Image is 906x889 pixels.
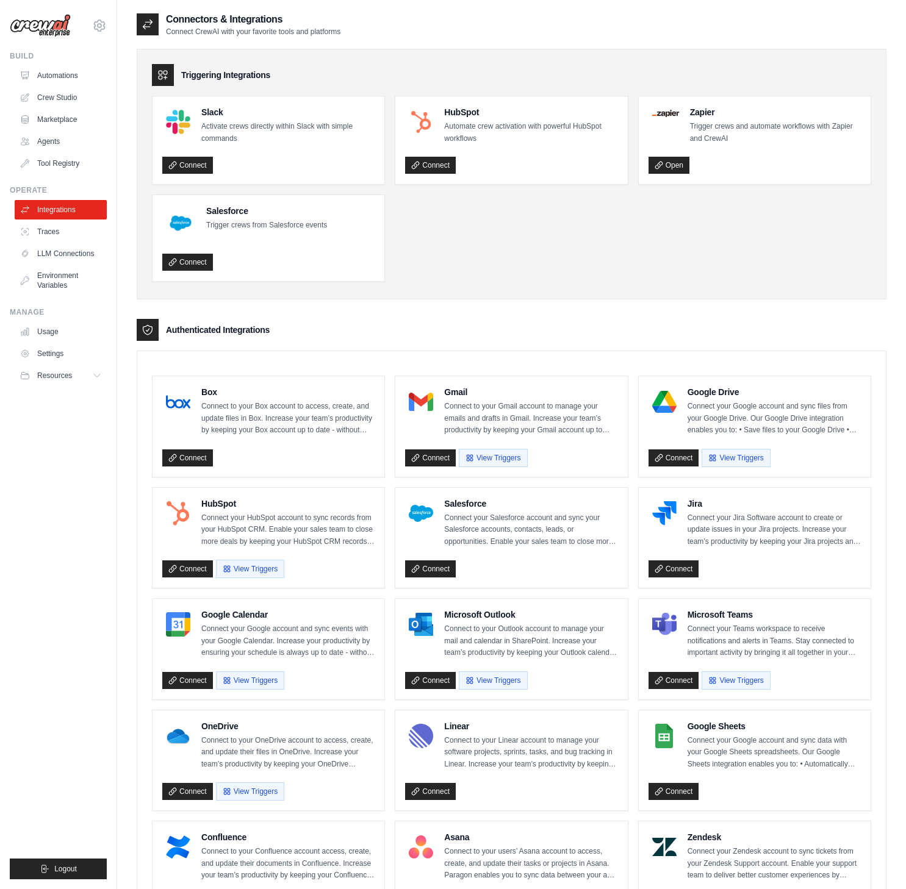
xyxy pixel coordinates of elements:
span: Resources [37,371,72,380]
a: Connect [405,449,456,466]
div: Build [10,51,107,61]
button: View Triggers [459,671,527,690]
a: Connect [162,672,213,689]
h4: Zendesk [688,831,861,843]
p: Connect your Zendesk account to sync tickets from your Zendesk Support account. Enable your suppo... [688,846,861,882]
img: Gmail Logo [409,390,433,414]
button: View Triggers [702,671,770,690]
h4: Box [201,386,375,398]
img: HubSpot Logo [166,501,190,526]
img: Salesforce Logo [166,209,195,238]
h3: Authenticated Integrations [166,324,270,336]
button: View Triggers [216,560,284,578]
p: Trigger crews from Salesforce events [206,220,327,232]
button: View Triggers [216,671,284,690]
h4: Salesforce [444,498,617,510]
a: Connect [405,157,456,174]
p: Connect to your Linear account to manage your software projects, sprints, tasks, and bug tracking... [444,735,617,771]
img: Slack Logo [166,110,190,134]
h4: Salesforce [206,205,327,217]
h4: Confluence [201,831,375,843]
img: Zendesk Logo [652,835,677,859]
p: Connect to your Outlook account to manage your mail and calendar in SharePoint. Increase your tea... [444,623,617,659]
a: Connect [405,672,456,689]
img: Google Sheets Logo [652,724,677,748]
p: Connect to your users’ Asana account to access, create, and update their tasks or projects in Asa... [444,846,617,882]
button: View Triggers [459,449,527,467]
a: Connect [162,449,213,466]
h4: Google Sheets [688,720,861,732]
img: Google Drive Logo [652,390,677,414]
p: Connect to your Gmail account to manage your emails and drafts in Gmail. Increase your team’s pro... [444,401,617,437]
a: Tool Registry [15,154,107,173]
img: Jira Logo [652,501,677,526]
h4: Slack [201,106,375,118]
button: View Triggers [702,449,770,467]
div: Operate [10,185,107,195]
img: Microsoft Outlook Logo [409,612,433,637]
button: Logout [10,859,107,879]
a: Traces [15,222,107,241]
span: Logout [54,864,77,874]
h4: Asana [444,831,617,843]
h4: Zapier [690,106,861,118]
h4: Jira [688,498,861,510]
img: Asana Logo [409,835,433,859]
p: Connect to your Box account to access, create, and update files in Box. Increase your team’s prod... [201,401,375,437]
p: Activate crews directly within Slack with simple commands [201,121,375,145]
p: Trigger crews and automate workflows with Zapier and CrewAI [690,121,861,145]
h4: HubSpot [444,106,617,118]
h4: OneDrive [201,720,375,732]
a: Connect [649,672,699,689]
p: Connect your Teams workspace to receive notifications and alerts in Teams. Stay connected to impo... [688,623,861,659]
a: Automations [15,66,107,85]
a: Agents [15,132,107,151]
a: Connect [162,783,213,800]
p: Connect your Jira Software account to create or update issues in your Jira projects. Increase you... [688,512,861,548]
button: Resources [15,366,107,385]
h4: HubSpot [201,498,375,510]
h4: Microsoft Outlook [444,609,617,621]
img: Logo [10,14,71,37]
a: Crew Studio [15,88,107,107]
a: Marketplace [15,110,107,129]
img: Linear Logo [409,724,433,748]
a: Connect [649,560,699,577]
a: Connect [162,560,213,577]
p: Connect to your OneDrive account to access, create, and update their files in OneDrive. Increase ... [201,735,375,771]
a: Connect [649,783,699,800]
p: Connect your Salesforce account and sync your Salesforce accounts, contacts, leads, or opportunit... [444,512,617,548]
a: Connect [162,157,213,174]
p: Connect your Google account and sync data with your Google Sheets spreadsheets. Our Google Sheets... [688,735,861,771]
a: Connect [649,449,699,466]
a: Settings [15,344,107,363]
h3: Triggering Integrations [181,69,270,81]
p: Connect CrewAI with your favorite tools and platforms [166,27,340,37]
a: Usage [15,322,107,341]
a: LLM Connections [15,244,107,263]
img: Salesforce Logo [409,501,433,526]
img: OneDrive Logo [166,724,190,748]
a: Connect [405,783,456,800]
h4: Google Calendar [201,609,375,621]
img: Zapier Logo [652,110,679,117]
img: Google Calendar Logo [166,612,190,637]
p: Automate crew activation with powerful HubSpot workflows [444,121,617,145]
img: Box Logo [166,390,190,414]
h4: Microsoft Teams [688,609,861,621]
p: Connect to your Confluence account access, create, and update their documents in Confluence. Incr... [201,846,375,882]
p: Connect your Google account and sync files from your Google Drive. Our Google Drive integration e... [688,401,861,437]
h4: Google Drive [688,386,861,398]
h2: Connectors & Integrations [166,12,340,27]
button: View Triggers [216,782,284,801]
p: Connect your Google account and sync events with your Google Calendar. Increase your productivity... [201,623,375,659]
img: Microsoft Teams Logo [652,612,677,637]
img: Confluence Logo [166,835,190,859]
a: Integrations [15,200,107,220]
h4: Gmail [444,386,617,398]
div: Manage [10,307,107,317]
a: Connect [405,560,456,577]
p: Connect your HubSpot account to sync records from your HubSpot CRM. Enable your sales team to clo... [201,512,375,548]
a: Environment Variables [15,266,107,295]
a: Open [649,157,689,174]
